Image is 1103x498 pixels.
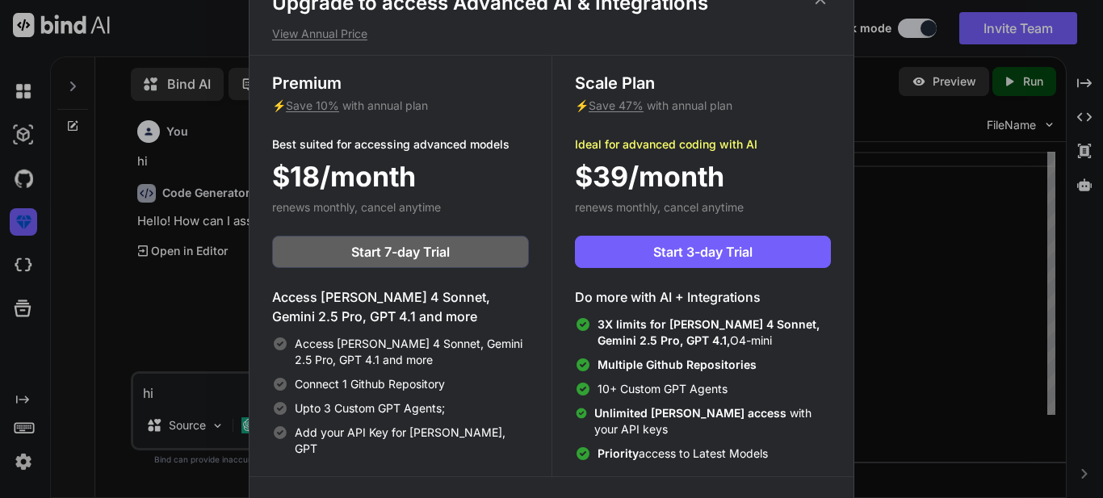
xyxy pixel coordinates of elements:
[575,72,831,94] h3: Scale Plan
[272,136,529,153] p: Best suited for accessing advanced models
[598,317,820,347] span: 3X limits for [PERSON_NAME] 4 Sonnet, Gemini 2.5 Pro, GPT 4.1,
[295,425,529,457] span: Add your API Key for [PERSON_NAME], GPT
[589,98,644,112] span: Save 47%
[598,446,768,462] span: access to Latest Models
[598,381,728,397] span: 10+ Custom GPT Agents
[295,376,445,392] span: Connect 1 Github Repository
[575,136,831,153] p: Ideal for advanced coding with AI
[598,316,831,349] span: O4-mini
[272,200,441,214] span: renews monthly, cancel anytime
[653,242,753,262] span: Start 3-day Trial
[295,336,529,368] span: Access [PERSON_NAME] 4 Sonnet, Gemini 2.5 Pro, GPT 4.1 and more
[575,200,744,214] span: renews monthly, cancel anytime
[272,156,416,197] span: $18/month
[575,287,831,307] h4: Do more with AI + Integrations
[272,98,529,114] p: ⚡ with annual plan
[598,358,757,371] span: Multiple Github Repositories
[295,400,445,416] span: Upto 3 Custom GPT Agents;
[272,26,831,42] p: View Annual Price
[594,405,831,437] span: with your API keys
[598,446,639,460] span: Priority
[594,406,790,420] span: Unlimited [PERSON_NAME] access
[286,98,339,112] span: Save 10%
[575,98,831,114] p: ⚡ with annual plan
[272,72,529,94] h3: Premium
[575,156,724,197] span: $39/month
[272,287,529,326] h4: Access [PERSON_NAME] 4 Sonnet, Gemini 2.5 Pro, GPT 4.1 and more
[351,242,450,262] span: Start 7-day Trial
[272,236,529,268] button: Start 7-day Trial
[575,236,831,268] button: Start 3-day Trial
